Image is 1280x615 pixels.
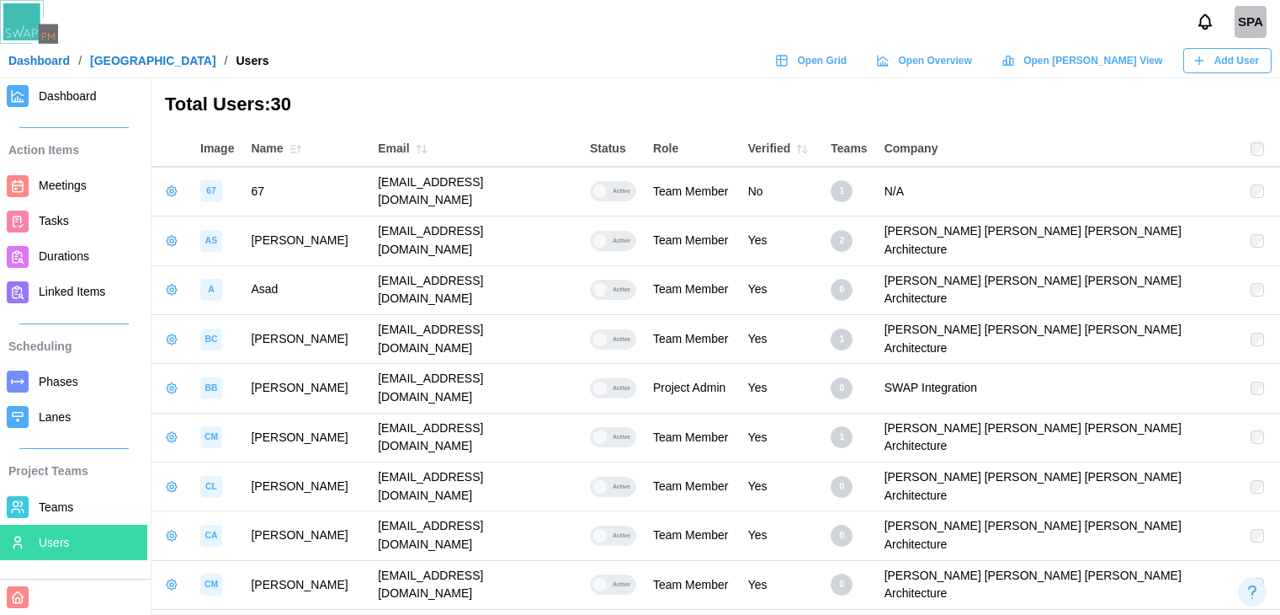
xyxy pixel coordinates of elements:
[369,265,582,314] td: [EMAIL_ADDRESS][DOMAIN_NAME]
[740,511,823,560] td: Yes
[251,183,264,201] div: 67
[740,364,823,413] td: Yes
[993,48,1175,73] a: Open [PERSON_NAME] View
[8,55,70,67] a: Dashboard
[369,364,582,413] td: [EMAIL_ADDRESS][DOMAIN_NAME]
[200,180,222,202] div: image
[39,214,69,227] span: Tasks
[200,574,222,596] div: image
[653,527,728,545] div: Team Member
[653,232,728,250] div: Team Member
[90,55,216,67] a: [GEOGRAPHIC_DATA]
[876,511,1242,560] td: [PERSON_NAME] [PERSON_NAME] [PERSON_NAME] Architecture
[1235,6,1267,38] div: SPA
[1214,49,1259,72] span: Add User
[653,379,725,398] div: Project Admin
[39,285,105,298] span: Linked Items
[797,49,847,72] span: Open Grid
[767,48,859,73] a: Open Grid
[251,527,348,545] div: [PERSON_NAME]
[251,478,348,496] div: [PERSON_NAME]
[740,265,823,314] td: Yes
[868,48,985,73] a: Open Overview
[1191,8,1219,36] button: Notifications
[876,413,1242,462] td: [PERSON_NAME] [PERSON_NAME] [PERSON_NAME] Architecture
[39,375,78,388] span: Phases
[39,249,89,263] span: Durations
[831,476,852,498] div: 0
[831,377,852,399] div: 0
[884,140,1234,158] div: Company
[740,413,823,462] td: Yes
[200,476,222,498] div: image
[831,279,852,301] div: 0
[876,265,1242,314] td: [PERSON_NAME] [PERSON_NAME] [PERSON_NAME] Architecture
[876,217,1242,265] td: [PERSON_NAME] [PERSON_NAME] [PERSON_NAME] Architecture
[740,463,823,511] td: Yes
[876,463,1242,511] td: [PERSON_NAME] [PERSON_NAME] [PERSON_NAME] Architecture
[748,137,815,161] div: Verified
[653,183,728,201] div: Team Member
[39,536,70,549] span: Users
[653,330,728,349] div: Team Member
[740,217,823,265] td: Yes
[39,500,73,514] span: Teams
[369,314,582,363] td: [EMAIL_ADDRESS][DOMAIN_NAME]
[378,137,573,161] div: Email
[251,281,278,299] div: Asad
[200,377,222,399] div: image
[653,140,731,158] div: Role
[831,426,852,448] div: 1
[200,525,222,547] div: image
[876,364,1242,413] td: SWAP Integration
[78,55,82,67] div: /
[653,478,728,496] div: Team Member
[653,281,728,299] div: Team Member
[740,314,823,363] td: Yes
[200,279,222,301] div: image
[831,180,852,202] div: 1
[740,560,823,609] td: Yes
[1183,48,1272,73] button: Add User
[251,429,348,447] div: [PERSON_NAME]
[369,511,582,560] td: [EMAIL_ADDRESS][DOMAIN_NAME]
[1235,6,1267,38] a: SShetty platform admin
[251,330,348,349] div: [PERSON_NAME]
[225,55,228,67] div: /
[876,314,1242,363] td: [PERSON_NAME] [PERSON_NAME] [PERSON_NAME] Architecture
[369,217,582,265] td: [EMAIL_ADDRESS][DOMAIN_NAME]
[831,525,852,547] div: 0
[369,463,582,511] td: [EMAIL_ADDRESS][DOMAIN_NAME]
[236,55,269,67] div: Users
[39,89,97,103] span: Dashboard
[831,574,852,596] div: 0
[653,576,728,595] div: Team Member
[251,379,348,398] div: [PERSON_NAME]
[251,137,361,161] div: Name
[369,413,582,462] td: [EMAIL_ADDRESS][DOMAIN_NAME]
[251,576,348,595] div: [PERSON_NAME]
[653,429,728,447] div: Team Member
[898,49,971,72] span: Open Overview
[590,140,636,158] div: Status
[369,560,582,609] td: [EMAIL_ADDRESS][DOMAIN_NAME]
[39,179,87,192] span: Meetings
[831,329,852,350] div: 1
[831,140,867,158] div: Teams
[369,167,582,216] td: [EMAIL_ADDRESS][DOMAIN_NAME]
[165,92,291,118] h3: Total Users: 30
[200,426,222,448] div: image
[200,140,234,158] div: Image
[1023,49,1162,72] span: Open [PERSON_NAME] View
[251,232,348,250] div: [PERSON_NAME]
[876,560,1242,609] td: [PERSON_NAME] [PERSON_NAME] [PERSON_NAME] Architecture
[876,167,1242,216] td: N/A
[831,230,852,252] div: 2
[200,329,222,350] div: image
[39,410,71,424] span: Lanes
[740,167,823,216] td: No
[200,230,222,252] div: image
